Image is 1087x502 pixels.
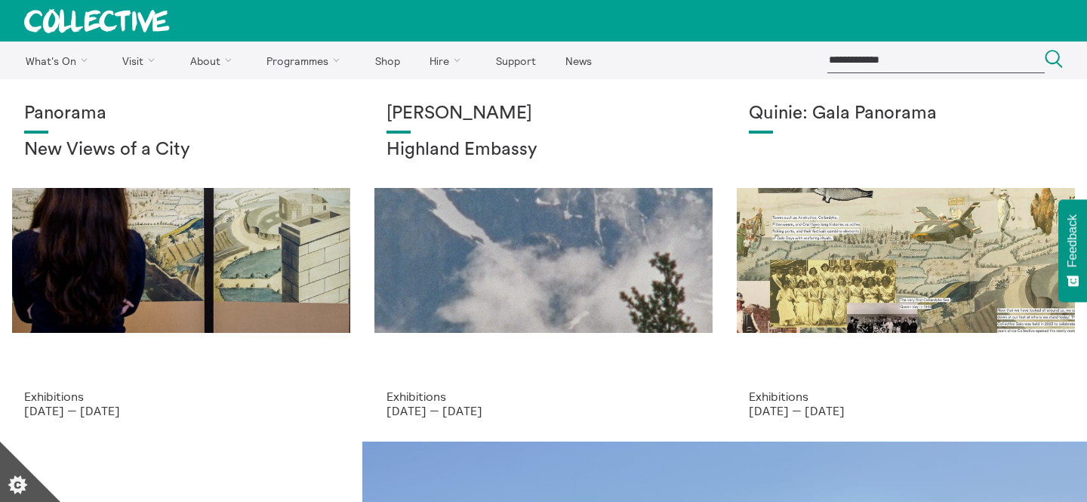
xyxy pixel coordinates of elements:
[386,140,701,161] h2: Highland Embassy
[482,42,549,79] a: Support
[386,103,701,125] h1: [PERSON_NAME]
[552,42,605,79] a: News
[12,42,106,79] a: What's On
[749,390,1063,403] p: Exhibitions
[749,404,1063,417] p: [DATE] — [DATE]
[1066,214,1079,267] span: Feedback
[386,390,701,403] p: Exhibitions
[24,404,338,417] p: [DATE] — [DATE]
[386,404,701,417] p: [DATE] — [DATE]
[24,103,338,125] h1: Panorama
[1058,199,1087,302] button: Feedback - Show survey
[254,42,359,79] a: Programmes
[417,42,480,79] a: Hire
[24,140,338,161] h2: New Views of a City
[725,79,1087,442] a: Josie Vallely Quinie: Gala Panorama Exhibitions [DATE] — [DATE]
[362,42,413,79] a: Shop
[749,103,1063,125] h1: Quinie: Gala Panorama
[362,79,725,442] a: Solar wheels 17 [PERSON_NAME] Highland Embassy Exhibitions [DATE] — [DATE]
[24,390,338,403] p: Exhibitions
[177,42,251,79] a: About
[109,42,174,79] a: Visit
